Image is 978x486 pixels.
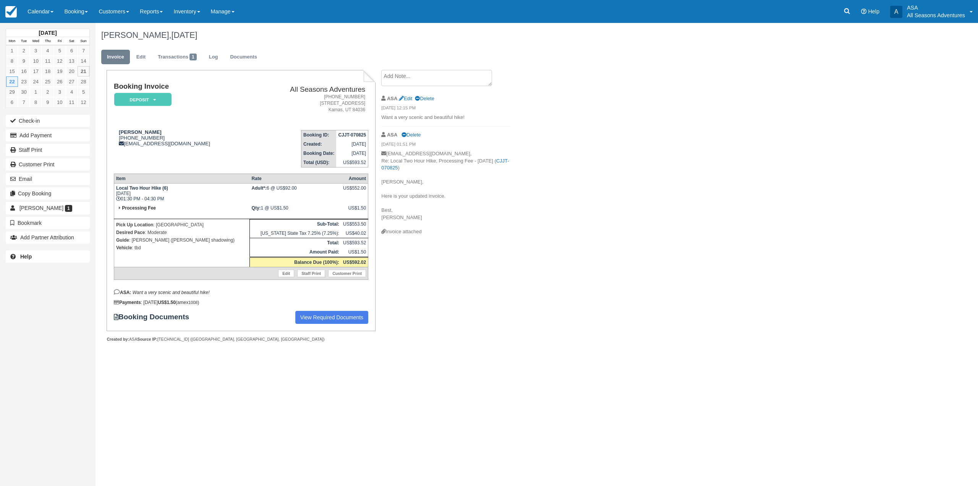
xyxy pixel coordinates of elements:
[78,37,89,46] th: Sun
[250,238,342,248] th: Total:
[54,66,66,76] a: 19
[65,205,72,212] span: 1
[66,87,78,97] a: 4
[250,257,342,267] th: Balance Due (100%):
[381,114,510,121] p: Want a very scenic and beautiful hike!
[381,150,510,228] p: [EMAIL_ADDRESS][DOMAIN_NAME], Re: Local Two Hour Hike, Processing Fee - [DATE] ( ) [PERSON_NAME],...
[341,229,368,238] td: US$40.02
[338,132,366,138] strong: CJJT-070825
[30,97,42,107] a: 8
[131,50,151,65] a: Edit
[78,66,89,76] a: 21
[78,87,89,97] a: 5
[116,222,153,228] strong: Pick Up Location
[114,93,172,106] em: Deposit
[6,87,18,97] a: 29
[78,76,89,87] a: 28
[297,270,325,277] a: Staff Print
[18,46,30,56] a: 2
[250,229,342,238] td: [US_STATE] State Tax 7.25% (7.25%):
[381,105,510,113] em: [DATE] 12:15 PM
[42,56,53,66] a: 11
[224,50,263,65] a: Documents
[30,56,42,66] a: 10
[868,8,879,15] span: Help
[6,250,90,263] a: Help
[107,337,129,341] strong: Created by:
[341,247,368,257] td: US$1.50
[295,311,369,324] a: View Required Documents
[341,174,368,184] th: Amount
[250,219,342,229] th: Sub-Total:
[101,50,130,65] a: Invoice
[66,56,78,66] a: 13
[30,66,42,76] a: 17
[116,221,248,229] p: : [GEOGRAPHIC_DATA]
[189,54,197,60] span: 1
[399,96,412,101] a: Edit
[42,37,53,46] th: Thu
[116,236,248,244] p: : [PERSON_NAME] ([PERSON_NAME] shadowing)
[341,238,368,248] td: US$593.52
[116,185,168,191] strong: Local Two Hour Hike (6)
[42,87,53,97] a: 2
[78,46,89,56] a: 7
[387,96,397,101] strong: ASA
[5,6,17,18] img: checkfront-main-nav-mini-logo.png
[278,270,294,277] a: Edit
[30,87,42,97] a: 1
[18,37,30,46] th: Tue
[107,336,375,342] div: ASA [TECHNICAL_ID] ([GEOGRAPHIC_DATA], [GEOGRAPHIC_DATA], [GEOGRAPHIC_DATA])
[116,237,129,243] strong: Guide
[114,300,368,305] div: : [DATE] (amex )
[116,244,248,252] p: : tbd
[18,56,30,66] a: 9
[114,184,249,204] td: [DATE] 01:30 PM - 04:30 PM
[6,97,18,107] a: 6
[255,86,365,94] h2: All Seasons Adventures
[301,149,337,158] th: Booking Date:
[6,129,90,141] button: Add Payment
[6,66,18,76] a: 15
[18,87,30,97] a: 30
[152,50,202,65] a: Transactions1
[30,76,42,87] a: 24
[114,313,196,321] strong: Booking Documents
[20,254,32,260] b: Help
[18,97,30,107] a: 7
[387,132,397,138] strong: ASA
[343,260,366,265] strong: US$592.02
[66,37,78,46] th: Sat
[301,158,337,167] th: Total (USD):
[18,76,30,87] a: 23
[19,205,63,211] span: [PERSON_NAME]
[343,185,366,197] div: US$552.00
[158,300,176,305] strong: US$1.50
[30,46,42,56] a: 3
[137,337,157,341] strong: Source IP:
[907,11,965,19] p: All Seasons Adventures
[116,229,248,236] p: : Moderate
[42,66,53,76] a: 18
[119,129,162,135] strong: [PERSON_NAME]
[30,37,42,46] th: Wed
[66,97,78,107] a: 11
[39,30,57,36] strong: [DATE]
[114,83,252,91] h1: Booking Invoice
[328,270,366,277] a: Customer Print
[66,66,78,76] a: 20
[6,56,18,66] a: 8
[907,4,965,11] p: ASA
[6,173,90,185] button: Email
[66,46,78,56] a: 6
[114,290,131,295] strong: ASA:
[250,184,342,204] td: 6 @ US$92.00
[336,140,368,149] td: [DATE]
[6,115,90,127] button: Check-in
[343,205,366,217] div: US$1.50
[250,247,342,257] th: Amount Paid:
[101,31,823,40] h1: [PERSON_NAME],
[6,144,90,156] a: Staff Print
[54,37,66,46] th: Fri
[890,6,902,18] div: A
